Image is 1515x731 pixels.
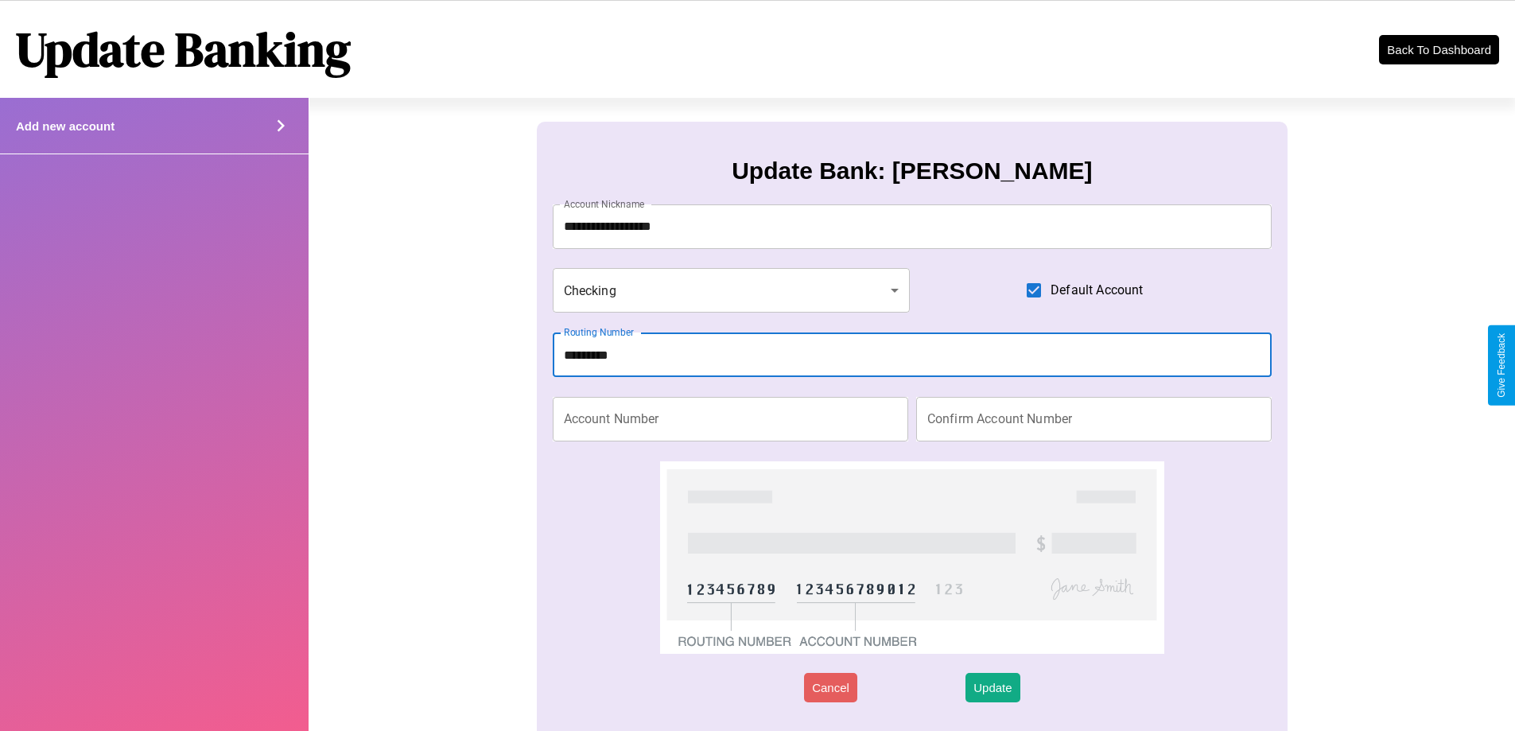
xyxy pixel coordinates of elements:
span: Default Account [1051,281,1143,300]
label: Account Nickname [564,197,645,211]
h1: Update Banking [16,17,351,82]
button: Back To Dashboard [1379,35,1499,64]
div: Checking [553,268,911,313]
img: check [660,461,1163,654]
button: Cancel [804,673,857,702]
h4: Add new account [16,119,115,133]
h3: Update Bank: [PERSON_NAME] [732,157,1092,185]
div: Give Feedback [1496,333,1507,398]
label: Routing Number [564,325,634,339]
button: Update [965,673,1020,702]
